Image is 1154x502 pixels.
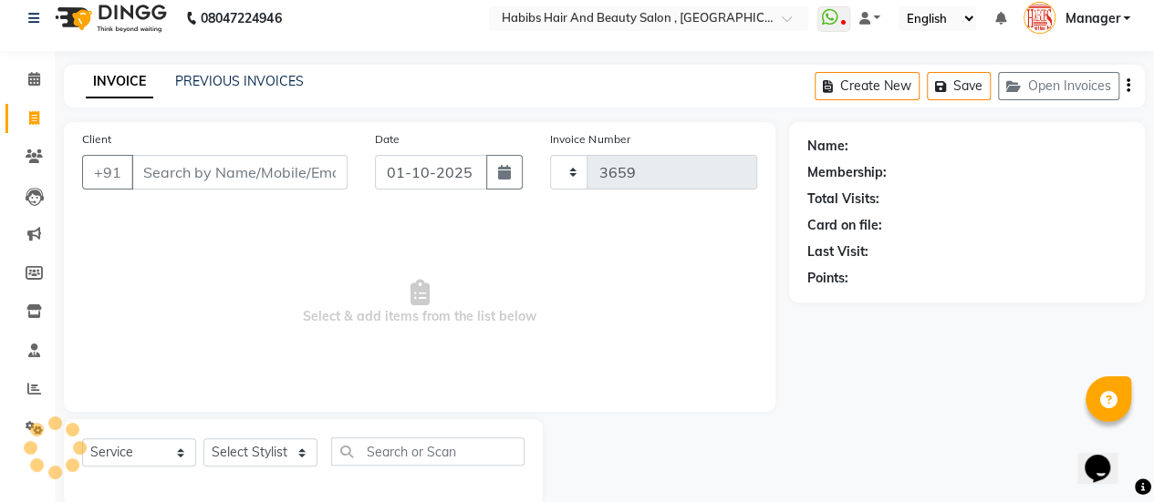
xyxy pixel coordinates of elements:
span: Select & add items from the list below [82,211,757,394]
div: Name: [807,137,848,156]
button: Open Invoices [998,72,1119,100]
div: Card on file: [807,216,882,235]
input: Search or Scan [331,437,525,466]
img: Manager [1024,2,1055,34]
div: Membership: [807,163,887,182]
button: +91 [82,155,133,190]
label: Client [82,131,111,148]
div: Last Visit: [807,242,868,261]
input: Search by Name/Mobile/Email/Code [131,155,348,190]
span: Manager [1065,9,1119,28]
label: Date [375,131,400,148]
label: Invoice Number [550,131,629,148]
div: Total Visits: [807,190,879,209]
button: Save [927,72,991,100]
button: Create New [815,72,920,100]
a: INVOICE [86,66,153,98]
div: Points: [807,269,848,288]
a: PREVIOUS INVOICES [175,73,304,89]
iframe: chat widget [1077,429,1136,484]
